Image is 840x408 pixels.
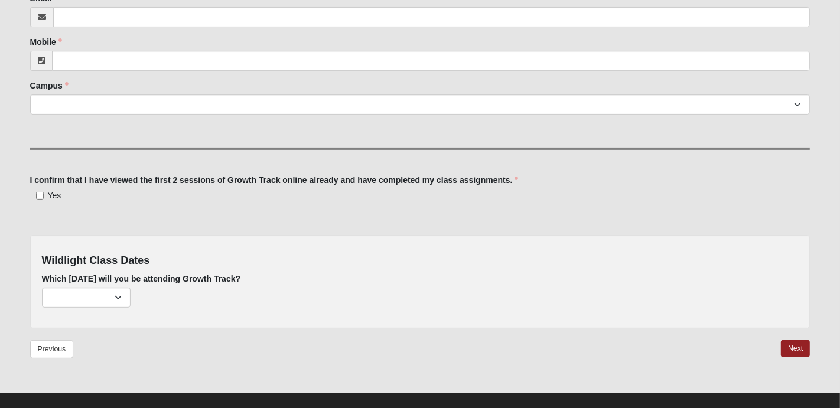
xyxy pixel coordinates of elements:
[30,80,69,92] label: Campus
[42,254,799,267] h4: Wildlight Class Dates
[30,340,74,358] a: Previous
[48,191,61,200] span: Yes
[42,273,241,285] label: Which [DATE] will you be attending Growth Track?
[30,36,62,48] label: Mobile
[30,174,519,186] label: I confirm that I have viewed the first 2 sessions of Growth Track online already and have complet...
[781,340,810,357] a: Next
[36,192,44,200] input: Yes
